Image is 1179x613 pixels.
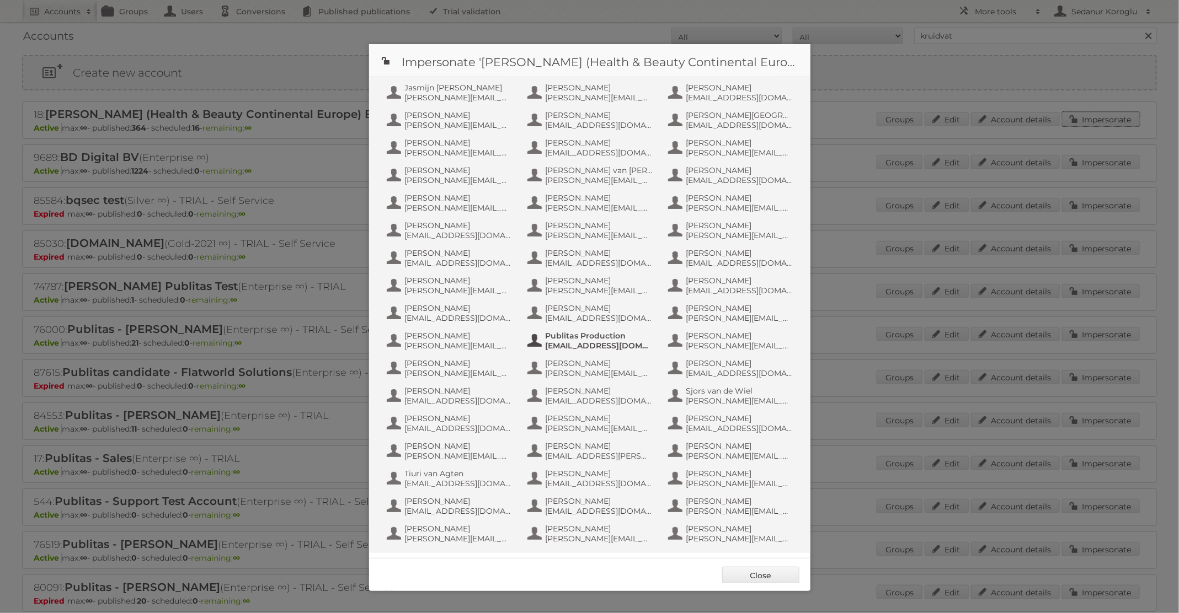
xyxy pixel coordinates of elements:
[686,534,793,544] span: [PERSON_NAME][EMAIL_ADDRESS][DOMAIN_NAME]
[686,110,793,120] span: [PERSON_NAME][GEOGRAPHIC_DATA]
[405,276,512,286] span: [PERSON_NAME]
[526,523,656,545] button: [PERSON_NAME] [PERSON_NAME][EMAIL_ADDRESS][DOMAIN_NAME]
[686,451,793,461] span: [PERSON_NAME][EMAIL_ADDRESS][DOMAIN_NAME]
[405,451,512,461] span: [PERSON_NAME][EMAIL_ADDRESS][DOMAIN_NAME]
[667,412,797,434] button: [PERSON_NAME] [EMAIL_ADDRESS][DOMAIN_NAME]
[686,331,793,341] span: [PERSON_NAME]
[405,83,512,93] span: Jasmijn [PERSON_NAME]
[686,258,793,268] span: [EMAIL_ADDRESS][DOMAIN_NAME]
[546,175,653,185] span: [PERSON_NAME][EMAIL_ADDRESS][DOMAIN_NAME]
[386,247,515,269] button: [PERSON_NAME] [EMAIL_ADDRESS][DOMAIN_NAME]
[546,358,653,368] span: [PERSON_NAME]
[686,413,793,423] span: [PERSON_NAME]
[546,83,653,93] span: [PERSON_NAME]
[546,496,653,506] span: [PERSON_NAME]
[546,534,653,544] span: [PERSON_NAME][EMAIL_ADDRESS][DOMAIN_NAME]
[686,276,793,286] span: [PERSON_NAME]
[667,440,797,462] button: [PERSON_NAME] [PERSON_NAME][EMAIL_ADDRESS][DOMAIN_NAME]
[386,275,515,297] button: [PERSON_NAME] [PERSON_NAME][EMAIL_ADDRESS][DOMAIN_NAME]
[386,467,515,490] button: Tiuri van Agten [EMAIL_ADDRESS][DOMAIN_NAME]
[526,247,656,269] button: [PERSON_NAME] [EMAIL_ADDRESS][DOMAIN_NAME]
[405,313,512,323] span: [EMAIL_ADDRESS][DOMAIN_NAME]
[405,423,512,433] span: [EMAIL_ADDRESS][DOMAIN_NAME]
[667,137,797,159] button: [PERSON_NAME] [PERSON_NAME][EMAIL_ADDRESS][DOMAIN_NAME]
[686,386,793,396] span: Sjors van de Wiel
[405,441,512,451] span: [PERSON_NAME]
[526,357,656,379] button: [PERSON_NAME] [PERSON_NAME][EMAIL_ADDRESS][DOMAIN_NAME]
[526,109,656,131] button: [PERSON_NAME] [EMAIL_ADDRESS][DOMAIN_NAME]
[546,341,653,351] span: [EMAIL_ADDRESS][DOMAIN_NAME]
[686,93,793,103] span: [EMAIL_ADDRESS][DOMAIN_NAME]
[686,221,793,230] span: [PERSON_NAME]
[546,386,653,396] span: [PERSON_NAME]
[667,302,797,324] button: [PERSON_NAME] [PERSON_NAME][EMAIL_ADDRESS][DOMAIN_NAME]
[686,203,793,213] span: [PERSON_NAME][EMAIL_ADDRESS][DOMAIN_NAME]
[405,368,512,378] span: [PERSON_NAME][EMAIL_ADDRESS][DOMAIN_NAME]
[722,567,799,583] a: Close
[405,506,512,516] span: [EMAIL_ADDRESS][DOMAIN_NAME]
[546,331,653,341] span: Publitas Production
[667,82,797,104] button: [PERSON_NAME] [EMAIL_ADDRESS][DOMAIN_NAME]
[546,441,653,451] span: [PERSON_NAME]
[526,164,656,186] button: [PERSON_NAME] van [PERSON_NAME] [PERSON_NAME][EMAIL_ADDRESS][DOMAIN_NAME]
[546,221,653,230] span: [PERSON_NAME]
[546,423,653,433] span: [PERSON_NAME][EMAIL_ADDRESS][DOMAIN_NAME]
[546,120,653,130] span: [EMAIL_ADDRESS][DOMAIN_NAME]
[686,506,793,516] span: [PERSON_NAME][EMAIL_ADDRESS][DOMAIN_NAME]
[386,385,515,407] button: [PERSON_NAME] [EMAIL_ADDRESS][DOMAIN_NAME]
[386,357,515,379] button: [PERSON_NAME] [PERSON_NAME][EMAIL_ADDRESS][DOMAIN_NAME]
[667,523,797,545] button: [PERSON_NAME] [PERSON_NAME][EMAIL_ADDRESS][DOMAIN_NAME]
[546,148,653,158] span: [EMAIL_ADDRESS][DOMAIN_NAME]
[546,368,653,378] span: [PERSON_NAME][EMAIL_ADDRESS][DOMAIN_NAME]
[526,137,656,159] button: [PERSON_NAME] [EMAIL_ADDRESS][DOMAIN_NAME]
[546,506,653,516] span: [EMAIL_ADDRESS][DOMAIN_NAME]
[686,469,793,478] span: [PERSON_NAME]
[405,358,512,368] span: [PERSON_NAME]
[667,247,797,269] button: [PERSON_NAME] [EMAIL_ADDRESS][DOMAIN_NAME]
[686,441,793,451] span: [PERSON_NAME]
[386,523,515,545] button: [PERSON_NAME] [PERSON_NAME][EMAIL_ADDRESS][DOMAIN_NAME]
[546,413,653,423] span: [PERSON_NAME]
[405,469,512,478] span: Tiuri van Agten
[526,495,656,517] button: [PERSON_NAME] [EMAIL_ADDRESS][DOMAIN_NAME]
[546,286,653,295] span: [PERSON_NAME][EMAIL_ADDRESS][DOMAIN_NAME]
[386,192,515,214] button: [PERSON_NAME] [PERSON_NAME][EMAIL_ADDRESS][DOMAIN_NAME]
[686,120,793,130] span: [EMAIL_ADDRESS][DOMAIN_NAME]
[546,276,653,286] span: [PERSON_NAME]
[686,230,793,240] span: [PERSON_NAME][EMAIL_ADDRESS][DOMAIN_NAME]
[405,413,512,423] span: [PERSON_NAME]
[405,331,512,341] span: [PERSON_NAME]
[686,248,793,258] span: [PERSON_NAME]
[546,258,653,268] span: [EMAIL_ADDRESS][DOMAIN_NAME]
[526,385,656,407] button: [PERSON_NAME] [EMAIL_ADDRESS][DOMAIN_NAME]
[686,165,793,175] span: [PERSON_NAME]
[405,148,512,158] span: [PERSON_NAME][EMAIL_ADDRESS][DOMAIN_NAME]
[546,303,653,313] span: [PERSON_NAME]
[405,258,512,268] span: [EMAIL_ADDRESS][DOMAIN_NAME]
[546,93,653,103] span: [PERSON_NAME][EMAIL_ADDRESS][DOMAIN_NAME]
[405,396,512,406] span: [EMAIL_ADDRESS][DOMAIN_NAME]
[526,467,656,490] button: [PERSON_NAME] [EMAIL_ADDRESS][DOMAIN_NAME]
[526,275,656,297] button: [PERSON_NAME] [PERSON_NAME][EMAIL_ADDRESS][DOMAIN_NAME]
[686,423,793,433] span: [EMAIL_ADDRESS][DOMAIN_NAME]
[546,524,653,534] span: [PERSON_NAME]
[686,496,793,506] span: [PERSON_NAME]
[667,164,797,186] button: [PERSON_NAME] [EMAIL_ADDRESS][DOMAIN_NAME]
[667,467,797,490] button: [PERSON_NAME] [PERSON_NAME][EMAIL_ADDRESS][DOMAIN_NAME]
[386,412,515,434] button: [PERSON_NAME] [EMAIL_ADDRESS][DOMAIN_NAME]
[386,164,515,186] button: [PERSON_NAME] [PERSON_NAME][EMAIL_ADDRESS][DOMAIN_NAME]
[386,302,515,324] button: [PERSON_NAME] [EMAIL_ADDRESS][DOMAIN_NAME]
[667,109,797,131] button: [PERSON_NAME][GEOGRAPHIC_DATA] [EMAIL_ADDRESS][DOMAIN_NAME]
[546,110,653,120] span: [PERSON_NAME]
[405,303,512,313] span: [PERSON_NAME]
[405,110,512,120] span: [PERSON_NAME]
[405,341,512,351] span: [PERSON_NAME][EMAIL_ADDRESS][DOMAIN_NAME]
[405,193,512,203] span: [PERSON_NAME]
[686,478,793,488] span: [PERSON_NAME][EMAIL_ADDRESS][DOMAIN_NAME]
[546,138,653,148] span: [PERSON_NAME]
[405,138,512,148] span: [PERSON_NAME]
[546,165,653,175] span: [PERSON_NAME] van [PERSON_NAME]
[405,221,512,230] span: [PERSON_NAME]
[405,534,512,544] span: [PERSON_NAME][EMAIL_ADDRESS][DOMAIN_NAME]
[386,137,515,159] button: [PERSON_NAME] [PERSON_NAME][EMAIL_ADDRESS][DOMAIN_NAME]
